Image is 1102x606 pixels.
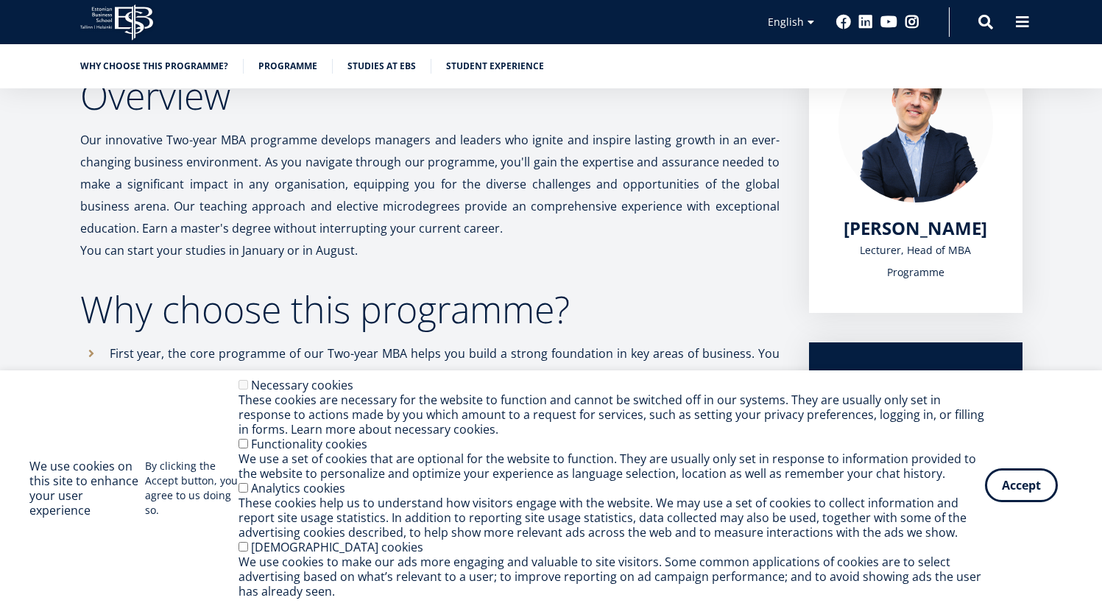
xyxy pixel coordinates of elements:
[4,244,13,253] input: Technology Innovation MBA
[110,342,780,431] p: First year, the core programme of our Two-year MBA helps you build a strong foundation in key are...
[836,15,851,29] a: Facebook
[251,539,423,555] label: [DEMOGRAPHIC_DATA] cookies
[350,1,397,14] span: Last Name
[17,224,80,237] span: Two-year MBA
[251,436,367,452] label: Functionality cookies
[239,496,985,540] div: These cookies help us to understand how visitors engage with the website. We may use a set of coo...
[347,59,416,74] a: Studies at EBS
[905,15,919,29] a: Instagram
[880,15,897,29] a: Youtube
[239,451,985,481] div: We use a set of cookies that are optional for the website to function. They are usually only set ...
[80,239,780,261] p: You can start your studies in January or in August.
[80,59,228,74] a: Why choose this programme?
[844,216,987,240] span: [PERSON_NAME]
[858,15,873,29] a: Linkedin
[239,554,985,599] div: We use cookies to make our ads more engaging and valuable to site visitors. Some common applicati...
[844,217,987,239] a: [PERSON_NAME]
[4,225,13,234] input: Two-year MBA
[239,392,985,437] div: These cookies are necessary for the website to function and cannot be switched off in our systems...
[29,459,145,518] h2: We use cookies on this site to enhance your user experience
[985,468,1058,502] button: Accept
[446,59,544,74] a: Student experience
[80,77,780,114] h2: Overview
[80,129,780,239] p: Our innovative Two-year MBA programme develops managers and leaders who ignite and inspire lastin...
[838,239,993,283] div: Lecturer, Head of MBA Programme
[17,205,137,218] span: One-year MBA (in Estonian)
[251,480,345,496] label: Analytics cookies
[4,205,13,215] input: One-year MBA (in Estonian)
[251,377,353,393] label: Necessary cookies
[145,459,239,518] p: By clicking the Accept button, you agree to us doing so.
[838,48,993,202] img: Marko Rillo
[80,291,780,328] h2: Why choose this programme?
[258,59,317,74] a: Programme
[17,243,141,256] span: Technology Innovation MBA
